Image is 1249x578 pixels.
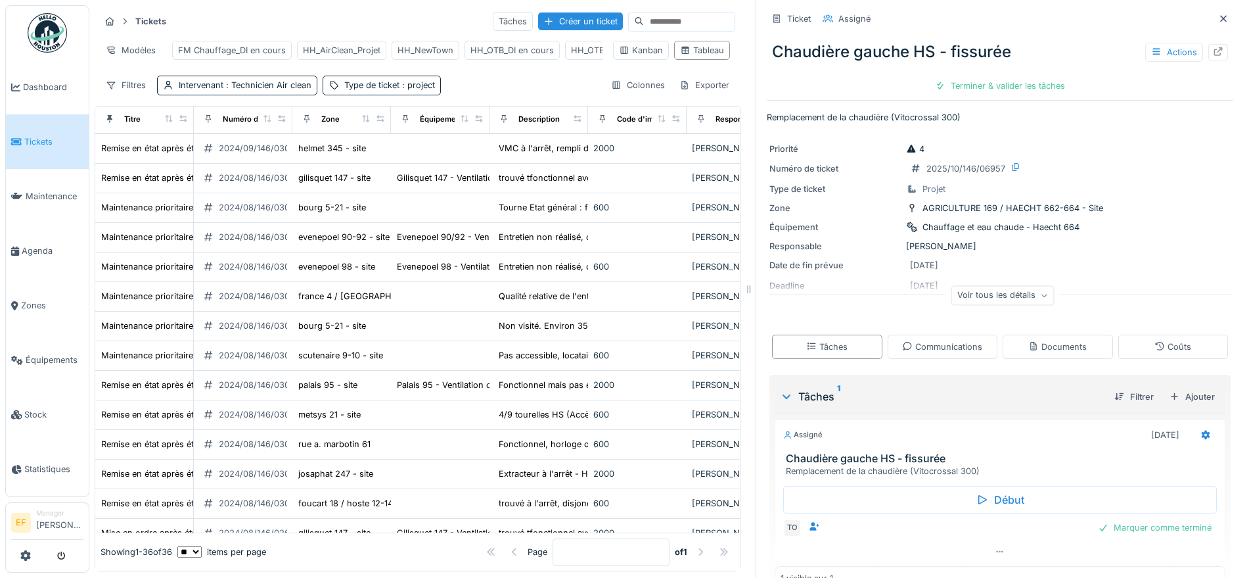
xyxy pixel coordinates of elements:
[593,497,681,510] div: 600
[1154,341,1191,353] div: Coûts
[101,468,239,480] div: Remise en état après état des lieux
[101,349,273,362] div: Maintenance prioritaire après état des lieux
[922,202,1103,214] div: AGRICULTURE 169 / HAECHT 662-664 - Site
[219,260,300,273] div: 2024/08/146/03043
[100,41,162,60] div: Modèles
[130,15,171,28] strong: Tickets
[6,278,89,333] a: Zones
[101,290,273,302] div: Maintenance prioritaire après état des lieux
[783,519,802,537] div: TO
[767,111,1233,124] p: Remplacement de la chaudière (Vitocrossal 300)
[6,60,89,114] a: Dashboard
[397,231,555,243] div: Evenepoel 90/92 - Ventilation collective
[6,169,89,224] a: Maintenance
[1164,388,1220,406] div: Ajouter
[769,202,901,214] div: Zone
[298,379,357,391] div: palais 95 - site
[783,429,823,441] div: Assigné
[298,320,366,332] div: bourg 5-21 - site
[1028,341,1087,353] div: Documents
[101,260,273,273] div: Maintenance prioritaire après état des lieux
[101,497,239,510] div: Remise en état après état des lieux
[298,408,361,421] div: metsys 21 - site
[783,486,1217,514] div: Début
[617,114,683,125] div: Code d'imputation
[619,44,663,57] div: Kanban
[298,438,371,450] div: rue a. marbotin 61
[101,201,273,214] div: Maintenance prioritaire après état des lieux
[223,114,285,125] div: Numéro de ticket
[769,221,901,233] div: Équipement
[692,468,780,480] div: [PERSON_NAME]
[420,114,463,125] div: Équipement
[298,497,416,510] div: foucart 18 / hoste 12-14 - site
[101,172,239,184] div: Remise en état après état des lieux
[303,44,380,57] div: HH_AirClean_Projet
[499,142,694,155] div: VMC à l'arrêt, rempli de moisissures, à désinfe...
[593,527,681,539] div: 2000
[298,290,478,302] div: france 4 / [GEOGRAPHIC_DATA] 43-45 - site
[298,527,371,539] div: gilisquet 147 - site
[298,349,383,362] div: scutenaire 9-10 - site
[692,290,780,302] div: [PERSON_NAME]
[692,379,780,391] div: [PERSON_NAME]
[922,183,945,195] div: Projet
[36,508,83,537] li: [PERSON_NAME]
[397,44,453,57] div: HH_NewTown
[680,44,724,57] div: Tableau
[906,143,924,155] div: 4
[101,408,239,421] div: Remise en état après état des lieux
[26,354,83,366] span: Équipements
[787,12,811,25] div: Ticket
[499,201,681,214] div: Tourne Etat général : filtre entrée très encra...
[219,408,300,421] div: 2024/08/146/03032
[223,80,311,90] span: : Technicien Air clean
[21,299,83,312] span: Zones
[499,172,693,184] div: trouvé tfonctionnel avec clapet de sortie fermé...
[593,260,681,273] div: 600
[499,379,694,391] div: Fonctionnel mais pas entretenu, filtres complèt...
[528,546,547,558] div: Page
[571,44,670,57] div: HH_OTB_Projet en cours
[1093,519,1217,537] div: Marquer comme terminé
[769,240,901,253] div: Responsable
[1145,43,1203,62] div: Actions
[786,452,1219,465] h3: Chaudière gauche HS - fissurée
[593,468,681,480] div: 2000
[298,172,371,184] div: gilisquet 147 - site
[673,76,735,95] div: Exporter
[499,408,687,421] div: 4/9 tourelles HS (Accès via terrasse locataire...
[397,527,537,539] div: Gilisquet 147 - Ventilation collective
[22,245,83,257] span: Agenda
[715,114,761,125] div: Responsable
[538,12,623,30] div: Créer un ticket
[298,201,366,214] div: bourg 5-21 - site
[24,408,83,421] span: Stock
[6,442,89,496] a: Statistiques
[593,201,681,214] div: 600
[24,135,83,148] span: Tickets
[692,231,780,243] div: [PERSON_NAME]
[499,260,693,273] div: Entretien non réalisé, caisson très sales, manq...
[493,12,533,31] div: Tâches
[769,183,901,195] div: Type de ticket
[499,320,704,332] div: Non visité. Environ 35 VMC non suivies par FEXI...
[24,463,83,475] span: Statistiques
[692,201,780,214] div: [PERSON_NAME]
[298,231,390,243] div: evenepoel 90-92 - site
[902,341,982,353] div: Communications
[593,142,681,155] div: 2000
[11,513,31,533] li: EF
[101,231,273,243] div: Maintenance prioritaire après état des lieux
[769,240,1231,253] div: [PERSON_NAME]
[219,231,300,243] div: 2024/08/146/03042
[1151,429,1179,441] div: [DATE]
[769,143,901,155] div: Priorité
[692,527,780,539] div: [PERSON_NAME]
[219,142,300,155] div: 2024/09/146/03028
[769,259,901,272] div: Date de fin prévue
[219,379,300,391] div: 2024/08/146/03033
[6,224,89,278] a: Agenda
[499,438,698,450] div: Fonctionnel, horloge ok. Ampoule local VMC à r...
[692,142,780,155] div: [PERSON_NAME]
